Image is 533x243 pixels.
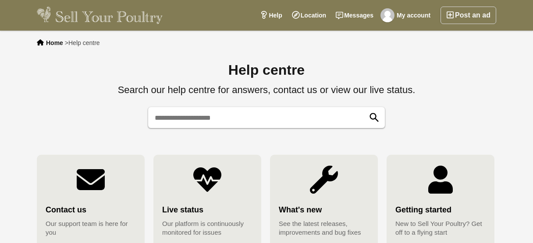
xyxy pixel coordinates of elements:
[37,85,496,95] h2: Search our help centre for answers, contact us or view our live status.
[380,8,394,22] img: Carol Connor
[378,7,435,24] a: My account
[331,7,378,24] a: Messages
[310,166,338,194] img: What's new
[395,219,486,237] span: New to Sell Your Poultry? Get off to a flying start
[37,7,163,24] img: Sell Your Poultry
[287,7,331,24] a: Location
[162,219,252,237] span: Our platform is continuously monitored for issues
[441,7,496,24] a: Post an ad
[77,166,105,194] img: Contact us
[162,205,252,215] strong: Live status
[395,205,486,215] strong: Getting started
[255,7,287,24] a: Help
[279,219,369,237] span: See the latest releases, improvements and bug fixes
[46,205,136,215] strong: Contact us
[68,39,100,46] span: Help centre
[65,39,100,46] li: >
[428,166,453,194] img: Getting started
[46,219,136,237] span: Our support team is here for you
[193,166,221,194] img: Live status
[365,108,384,127] button: Search
[279,205,369,215] strong: What's new
[46,39,63,46] a: Home
[37,62,496,78] h1: Help centre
